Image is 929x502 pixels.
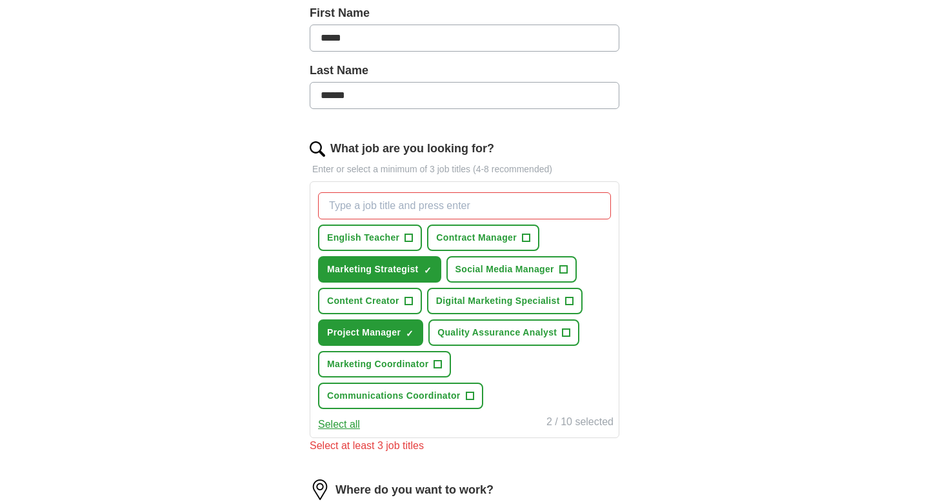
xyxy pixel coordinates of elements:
[327,389,461,403] span: Communications Coordinator
[335,481,494,499] label: Where do you want to work?
[327,294,399,308] span: Content Creator
[318,192,611,219] input: Type a job title and press enter
[310,5,619,22] label: First Name
[436,294,560,308] span: Digital Marketing Specialist
[455,263,554,276] span: Social Media Manager
[318,319,423,346] button: Project Manager✓
[327,357,428,371] span: Marketing Coordinator
[318,288,422,314] button: Content Creator
[546,414,614,432] div: 2 / 10 selected
[446,256,577,283] button: Social Media Manager
[406,328,414,339] span: ✓
[318,383,483,409] button: Communications Coordinator
[327,326,401,339] span: Project Manager
[437,326,557,339] span: Quality Assurance Analyst
[330,140,494,157] label: What job are you looking for?
[436,231,517,245] span: Contract Manager
[310,62,619,79] label: Last Name
[310,163,619,176] p: Enter or select a minimum of 3 job titles (4-8 recommended)
[310,479,330,500] img: location.png
[427,225,539,251] button: Contract Manager
[428,319,579,346] button: Quality Assurance Analyst
[318,225,422,251] button: English Teacher
[310,438,619,454] div: Select at least 3 job titles
[427,288,583,314] button: Digital Marketing Specialist
[318,256,441,283] button: Marketing Strategist✓
[310,141,325,157] img: search.png
[318,351,451,377] button: Marketing Coordinator
[318,417,360,432] button: Select all
[327,263,419,276] span: Marketing Strategist
[327,231,399,245] span: English Teacher
[424,265,432,276] span: ✓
